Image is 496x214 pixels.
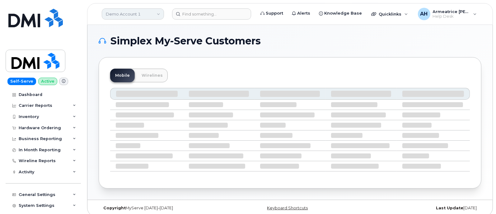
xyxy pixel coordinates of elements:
div: [DATE] [354,206,481,211]
span: Simplex My-Serve Customers [110,36,261,46]
a: Keyboard Shortcuts [267,206,308,210]
div: MyServe [DATE]–[DATE] [99,206,226,211]
a: Mobile [110,69,135,82]
strong: Last Update [436,206,463,210]
strong: Copyright [103,206,126,210]
a: Wirelines [137,69,168,82]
